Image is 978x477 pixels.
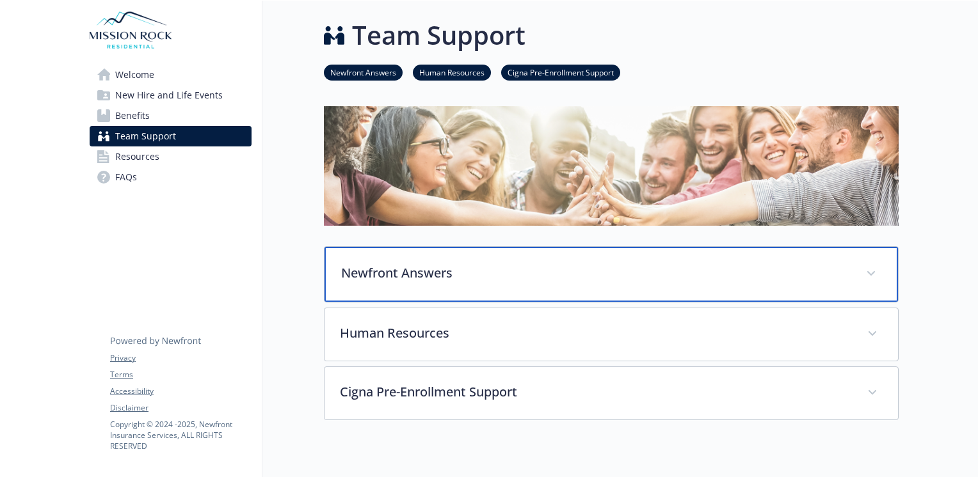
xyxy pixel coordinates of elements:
[115,126,176,146] span: Team Support
[90,65,252,85] a: Welcome
[115,65,154,85] span: Welcome
[90,106,252,126] a: Benefits
[341,263,851,283] p: Newfront Answers
[90,85,252,106] a: New Hire and Life Events
[324,66,403,78] a: Newfront Answers
[413,66,491,78] a: Human Resources
[324,106,899,226] img: team support page banner
[501,66,620,78] a: Cigna Pre-Enrollment Support
[110,352,251,364] a: Privacy
[90,146,252,167] a: Resources
[110,402,251,414] a: Disclaimer
[110,419,251,451] p: Copyright © 2024 - 2025 , Newfront Insurance Services, ALL RIGHTS RESERVED
[90,126,252,146] a: Team Support
[325,308,898,361] div: Human Resources
[352,16,525,54] h1: Team Support
[325,367,898,419] div: Cigna Pre-Enrollment Support
[115,106,150,126] span: Benefits
[110,386,251,397] a: Accessibility
[340,324,852,343] p: Human Resources
[115,85,223,106] span: New Hire and Life Events
[115,167,137,187] span: FAQs
[340,382,852,402] p: Cigna Pre-Enrollment Support
[115,146,159,167] span: Resources
[110,369,251,380] a: Terms
[90,167,252,187] a: FAQs
[325,247,898,302] div: Newfront Answers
